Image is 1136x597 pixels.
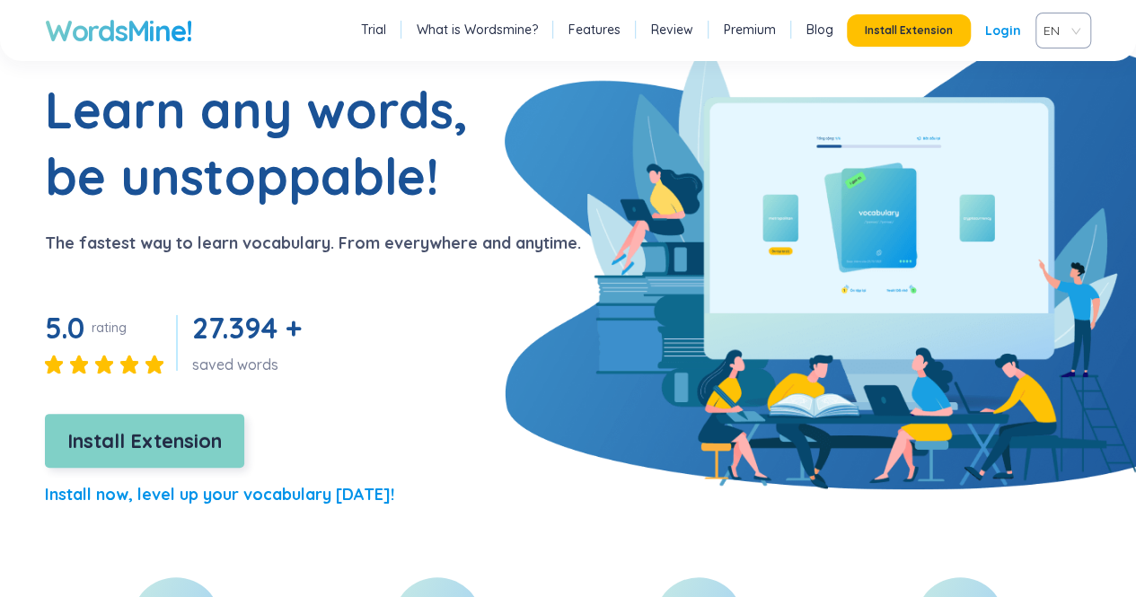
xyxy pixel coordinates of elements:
a: Install Extension [45,434,244,452]
div: rating [92,319,127,337]
div: saved words [192,355,308,374]
h1: Learn any words, be unstoppable! [45,76,494,209]
span: 27.394 + [192,310,301,346]
span: VIE [1044,17,1076,44]
a: WordsMine! [45,13,191,48]
a: Premium [724,21,776,39]
p: The fastest way to learn vocabulary. From everywhere and anytime. [45,231,581,256]
a: What is Wordsmine? [417,21,538,39]
span: 5.0 [45,310,84,346]
a: Review [651,21,693,39]
a: Login [985,14,1021,47]
p: Install now, level up your vocabulary [DATE]! [45,482,394,507]
button: Install Extension [45,414,244,468]
a: Trial [361,21,386,39]
a: Features [568,21,621,39]
a: Blog [806,21,833,39]
span: Install Extension [865,23,953,38]
button: Install Extension [847,14,971,47]
span: Install Extension [67,426,222,457]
